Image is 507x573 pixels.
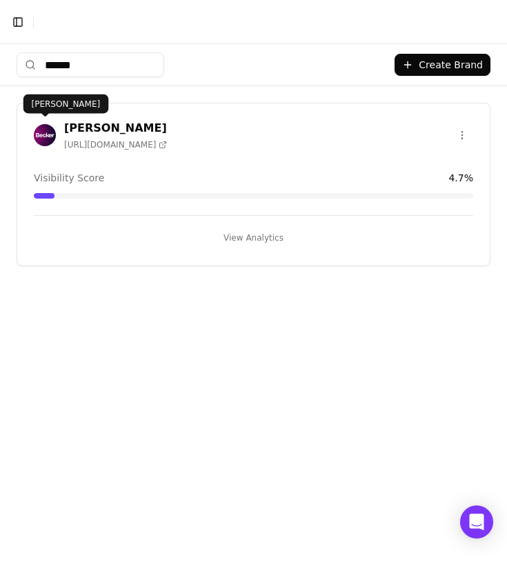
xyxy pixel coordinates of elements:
[34,227,473,249] button: View Analytics
[395,54,490,76] button: Create Brand
[32,99,101,110] p: [PERSON_NAME]
[64,139,167,150] span: [URL][DOMAIN_NAME]
[34,171,104,185] span: Visibility Score
[448,171,473,185] span: 4.7 %
[64,120,167,137] h3: [PERSON_NAME]
[34,124,56,146] img: Becker
[460,505,493,539] div: Open Intercom Messenger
